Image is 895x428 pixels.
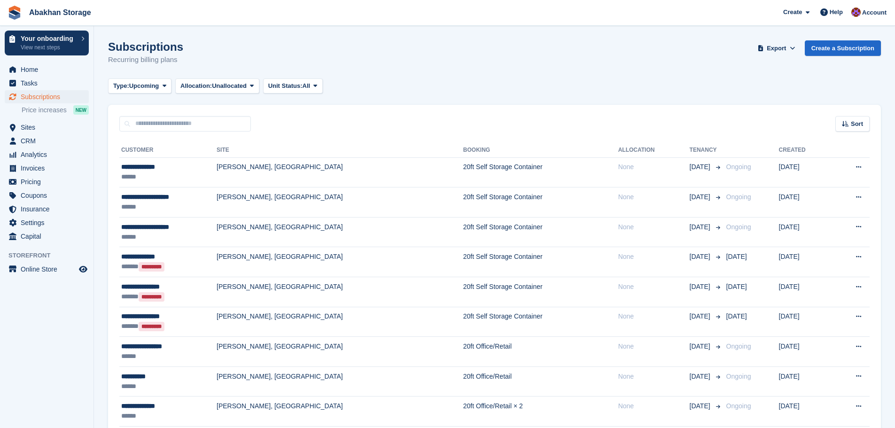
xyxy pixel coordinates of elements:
[263,78,323,94] button: Unit Status: All
[779,397,832,427] td: [DATE]
[21,263,77,276] span: Online Store
[779,143,832,158] th: Created
[618,372,690,381] div: None
[217,247,463,277] td: [PERSON_NAME], [GEOGRAPHIC_DATA]
[618,342,690,351] div: None
[463,247,618,277] td: 20ft Self Storage Container
[21,134,77,148] span: CRM
[108,40,183,53] h1: Subscriptions
[779,307,832,337] td: [DATE]
[78,264,89,275] a: Preview store
[5,230,89,243] a: menu
[783,8,802,17] span: Create
[22,105,89,115] a: Price increases NEW
[779,157,832,187] td: [DATE]
[8,251,93,260] span: Storefront
[618,162,690,172] div: None
[108,54,183,65] p: Recurring billing plans
[463,157,618,187] td: 20ft Self Storage Container
[779,366,832,397] td: [DATE]
[463,307,618,337] td: 20ft Self Storage Container
[690,222,712,232] span: [DATE]
[5,202,89,216] a: menu
[5,121,89,134] a: menu
[726,253,747,260] span: [DATE]
[217,397,463,427] td: [PERSON_NAME], [GEOGRAPHIC_DATA]
[618,311,690,321] div: None
[113,81,129,91] span: Type:
[726,312,747,320] span: [DATE]
[779,217,832,247] td: [DATE]
[726,342,751,350] span: Ongoing
[21,216,77,229] span: Settings
[779,277,832,307] td: [DATE]
[22,106,67,115] span: Price increases
[726,223,751,231] span: Ongoing
[217,187,463,218] td: [PERSON_NAME], [GEOGRAPHIC_DATA]
[5,189,89,202] a: menu
[5,31,89,55] a: Your onboarding View next steps
[726,283,747,290] span: [DATE]
[726,373,751,380] span: Ongoing
[726,193,751,201] span: Ongoing
[463,397,618,427] td: 20ft Office/Retail × 2
[690,192,712,202] span: [DATE]
[217,157,463,187] td: [PERSON_NAME], [GEOGRAPHIC_DATA]
[690,401,712,411] span: [DATE]
[690,162,712,172] span: [DATE]
[21,90,77,103] span: Subscriptions
[175,78,259,94] button: Allocation: Unallocated
[217,143,463,158] th: Site
[463,217,618,247] td: 20ft Self Storage Container
[690,311,712,321] span: [DATE]
[25,5,95,20] a: Abakhan Storage
[463,366,618,397] td: 20ft Office/Retail
[690,143,723,158] th: Tenancy
[21,202,77,216] span: Insurance
[618,222,690,232] div: None
[129,81,159,91] span: Upcoming
[303,81,311,91] span: All
[21,148,77,161] span: Analytics
[690,252,712,262] span: [DATE]
[5,90,89,103] a: menu
[5,134,89,148] a: menu
[756,40,797,56] button: Export
[851,119,863,129] span: Sort
[212,81,247,91] span: Unallocated
[779,337,832,367] td: [DATE]
[463,143,618,158] th: Booking
[21,230,77,243] span: Capital
[5,175,89,188] a: menu
[21,77,77,90] span: Tasks
[463,187,618,218] td: 20ft Self Storage Container
[180,81,212,91] span: Allocation:
[618,282,690,292] div: None
[21,162,77,175] span: Invoices
[618,143,690,158] th: Allocation
[217,277,463,307] td: [PERSON_NAME], [GEOGRAPHIC_DATA]
[217,366,463,397] td: [PERSON_NAME], [GEOGRAPHIC_DATA]
[690,372,712,381] span: [DATE]
[767,44,786,53] span: Export
[108,78,171,94] button: Type: Upcoming
[618,401,690,411] div: None
[21,43,77,52] p: View next steps
[21,189,77,202] span: Coupons
[21,35,77,42] p: Your onboarding
[21,175,77,188] span: Pricing
[8,6,22,20] img: stora-icon-8386f47178a22dfd0bd8f6a31ec36ba5ce8667c1dd55bd0f319d3a0aa187defe.svg
[463,277,618,307] td: 20ft Self Storage Container
[5,216,89,229] a: menu
[779,247,832,277] td: [DATE]
[618,192,690,202] div: None
[618,252,690,262] div: None
[463,337,618,367] td: 20ft Office/Retail
[851,8,861,17] img: William Abakhan
[805,40,881,56] a: Create a Subscription
[690,342,712,351] span: [DATE]
[726,402,751,410] span: Ongoing
[5,263,89,276] a: menu
[690,282,712,292] span: [DATE]
[217,307,463,337] td: [PERSON_NAME], [GEOGRAPHIC_DATA]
